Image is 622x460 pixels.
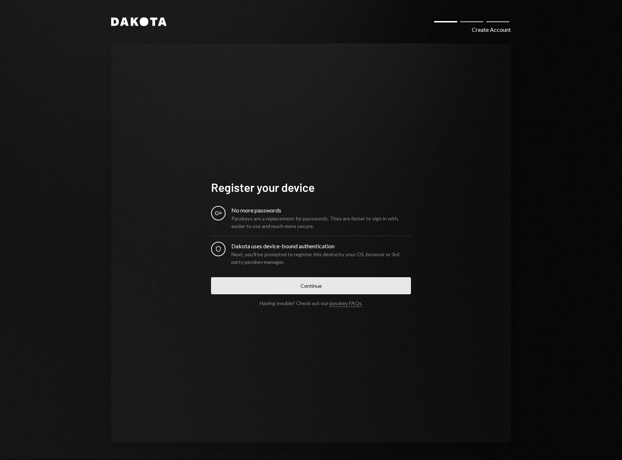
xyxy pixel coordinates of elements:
[231,206,411,215] div: No more passwords
[211,180,411,194] h1: Register your device
[231,250,411,266] div: Next, you’ll be prompted to register this device by your OS, browser or 3rd party passkey manager.
[231,215,411,230] div: Passkeys are a replacement for passwords. They are faster to sign in with, easier to use and much...
[211,277,411,294] button: Continue
[231,242,411,250] div: Dakota uses device-bound authentication
[260,300,363,306] div: Having trouble? Check out our .
[472,25,511,34] div: Create Account
[329,300,362,307] a: passkey FAQs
